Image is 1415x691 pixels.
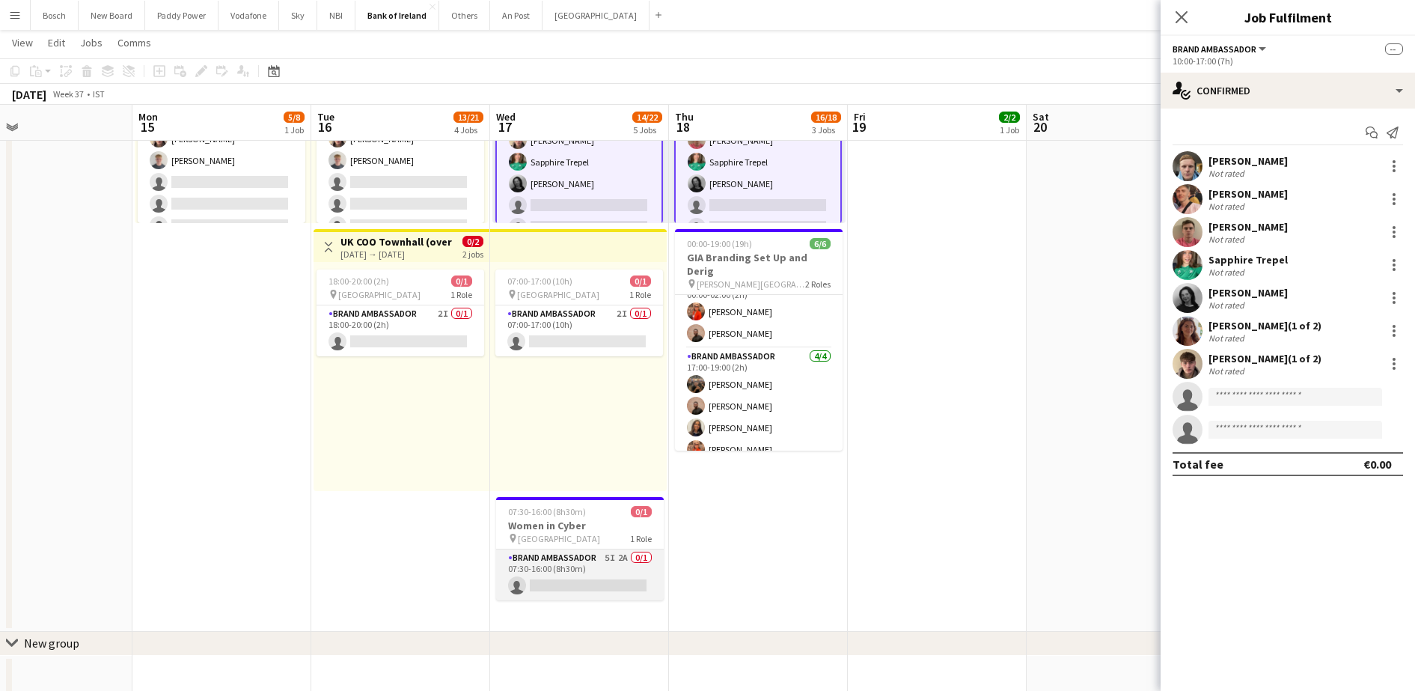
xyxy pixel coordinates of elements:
[630,276,651,287] span: 0/1
[1208,187,1288,201] div: [PERSON_NAME]
[697,278,805,290] span: [PERSON_NAME][GEOGRAPHIC_DATA]
[1208,267,1247,278] div: Not rated
[673,118,694,136] span: 18
[12,36,33,49] span: View
[340,249,452,260] div: [DATE] → [DATE]
[42,33,71,52] a: Edit
[508,506,586,517] span: 07:30-16:00 (8h30m)
[675,348,843,464] app-card-role: Brand Ambassador4/417:00-19:00 (2h)[PERSON_NAME][PERSON_NAME][PERSON_NAME][PERSON_NAME]
[24,636,79,651] div: New group
[1208,201,1247,212] div: Not rated
[31,1,79,30] button: Bosch
[518,533,600,544] span: [GEOGRAPHIC_DATA]
[340,235,452,249] h3: UK COO Townhall (overnight)
[454,124,483,136] div: 4 Jobs
[1208,220,1288,234] div: [PERSON_NAME]
[496,550,664,600] app-card-role: Brand Ambassador5I2A0/107:30-16:00 (8h30m)
[1161,7,1415,27] h3: Job Fulfilment
[1161,73,1415,109] div: Confirmed
[317,305,484,356] app-card-role: Brand Ambassador2I0/118:00-20:00 (2h)
[451,276,472,287] span: 0/1
[138,110,158,124] span: Mon
[80,36,103,49] span: Jobs
[675,110,694,124] span: Thu
[854,110,866,124] span: Fri
[145,1,218,30] button: Paddy Power
[328,276,389,287] span: 18:00-20:00 (2h)
[315,118,334,136] span: 16
[852,118,866,136] span: 19
[1030,118,1049,136] span: 20
[136,118,158,136] span: 15
[495,305,663,356] app-card-role: Brand Ambassador2I0/107:00-17:00 (10h)
[317,270,484,356] app-job-card: 18:00-20:00 (2h)0/1 [GEOGRAPHIC_DATA]1 RoleBrand Ambassador2I0/118:00-20:00 (2h)
[93,88,105,100] div: IST
[317,1,355,30] button: NBI
[450,289,472,300] span: 1 Role
[338,289,421,300] span: [GEOGRAPHIC_DATA]
[805,278,831,290] span: 2 Roles
[811,112,841,123] span: 16/18
[48,36,65,49] span: Edit
[79,1,145,30] button: New Board
[284,124,304,136] div: 1 Job
[496,110,516,124] span: Wed
[1173,43,1268,55] button: Brand Ambassador
[631,506,652,517] span: 0/1
[629,289,651,300] span: 1 Role
[1385,43,1403,55] span: --
[279,1,317,30] button: Sky
[1173,457,1223,472] div: Total fee
[117,36,151,49] span: Comms
[633,124,661,136] div: 5 Jobs
[1208,234,1247,245] div: Not rated
[1208,168,1247,179] div: Not rated
[1208,319,1321,332] div: [PERSON_NAME] (1 of 2)
[543,1,650,30] button: [GEOGRAPHIC_DATA]
[462,247,483,260] div: 2 jobs
[355,1,439,30] button: Bank of Ireland
[12,87,46,102] div: [DATE]
[462,236,483,247] span: 0/2
[6,33,39,52] a: View
[507,276,572,287] span: 07:00-17:00 (10h)
[630,533,652,544] span: 1 Role
[494,118,516,136] span: 17
[812,124,840,136] div: 3 Jobs
[495,270,663,356] app-job-card: 07:00-17:00 (10h)0/1 [GEOGRAPHIC_DATA]1 RoleBrand Ambassador2I0/107:00-17:00 (10h)
[317,110,334,124] span: Tue
[111,33,157,52] a: Comms
[675,276,843,348] app-card-role: Brand Ambassador2/200:00-02:00 (2h)[PERSON_NAME][PERSON_NAME]
[453,112,483,123] span: 13/21
[632,112,662,123] span: 14/22
[1173,55,1403,67] div: 10:00-17:00 (7h)
[74,33,109,52] a: Jobs
[687,238,752,249] span: 00:00-19:00 (19h)
[810,238,831,249] span: 6/6
[490,1,543,30] button: An Post
[284,112,305,123] span: 5/8
[675,251,843,278] h3: GIA Branding Set Up and Derig
[1208,332,1247,344] div: Not rated
[1208,286,1288,299] div: [PERSON_NAME]
[1033,110,1049,124] span: Sat
[1208,299,1247,311] div: Not rated
[496,497,664,600] app-job-card: 07:30-16:00 (8h30m)0/1Women in Cyber [GEOGRAPHIC_DATA]1 RoleBrand Ambassador5I2A0/107:30-16:00 (8...
[1208,154,1288,168] div: [PERSON_NAME]
[517,289,599,300] span: [GEOGRAPHIC_DATA]
[439,1,490,30] button: Others
[218,1,279,30] button: Vodafone
[675,229,843,451] app-job-card: 00:00-19:00 (19h)6/6GIA Branding Set Up and Derig [PERSON_NAME][GEOGRAPHIC_DATA]2 RolesBrand Amba...
[496,519,664,532] h3: Women in Cyber
[1363,457,1391,472] div: €0.00
[1208,253,1288,267] div: Sapphire Trepel
[1208,365,1247,377] div: Not rated
[1000,124,1019,136] div: 1 Job
[49,88,87,100] span: Week 37
[999,112,1020,123] span: 2/2
[1208,352,1321,365] div: [PERSON_NAME] (1 of 2)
